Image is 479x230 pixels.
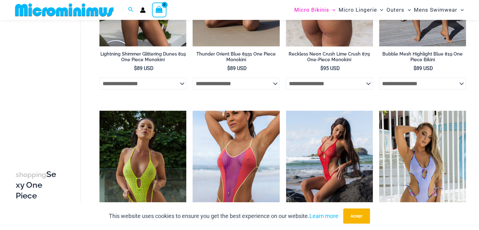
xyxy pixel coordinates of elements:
[310,213,339,219] a: Learn more
[16,171,46,179] span: shopping
[377,2,383,18] span: Menu Toggle
[414,2,458,18] span: Mens Swimwear
[387,2,405,18] span: Outers
[343,209,370,224] button: Accept
[320,65,340,71] bdi: 95 USD
[339,2,377,18] span: Micro Lingerie
[293,2,337,18] a: Micro BikinisMenu ToggleMenu Toggle
[337,2,385,18] a: Micro LingerieMenu ToggleMenu Toggle
[227,65,247,71] bdi: 89 USD
[134,65,137,71] span: $
[227,65,230,71] span: $
[16,23,72,150] iframe: TrustedSite Certified
[405,2,411,18] span: Menu Toggle
[414,65,416,71] span: $
[128,6,134,14] a: Search icon link
[385,2,413,18] a: OutersMenu ToggleMenu Toggle
[109,211,339,221] p: This website uses cookies to ensure you get the best experience on our website.
[193,51,279,63] h2: Thunder Orient Blue 8931 One Piece Monokini
[16,169,58,212] h3: Sexy One Piece Monokinis
[458,2,464,18] span: Menu Toggle
[99,51,186,65] a: Lightning Shimmer Glittering Dunes 819 One Piece Monokini
[286,51,373,65] a: Reckless Neon Crush Lime Crush 879 One-Piece Monokini
[152,3,166,17] a: View Shopping Cart, empty
[292,1,466,19] nav: Site Navigation
[193,51,279,65] a: Thunder Orient Blue 8931 One Piece Monokini
[99,51,186,63] h2: Lightning Shimmer Glittering Dunes 819 One Piece Monokini
[140,7,146,13] a: Account icon link
[414,65,433,71] bdi: 89 USD
[13,3,116,17] img: MM SHOP LOGO FLAT
[294,2,329,18] span: Micro Bikinis
[329,2,335,18] span: Menu Toggle
[379,51,466,65] a: Bubble Mesh Highlight Blue 819 One Piece Bikini
[320,65,323,71] span: $
[379,51,466,63] h2: Bubble Mesh Highlight Blue 819 One Piece Bikini
[286,51,373,63] h2: Reckless Neon Crush Lime Crush 879 One-Piece Monokini
[413,2,465,18] a: Mens SwimwearMenu ToggleMenu Toggle
[134,65,154,71] bdi: 89 USD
